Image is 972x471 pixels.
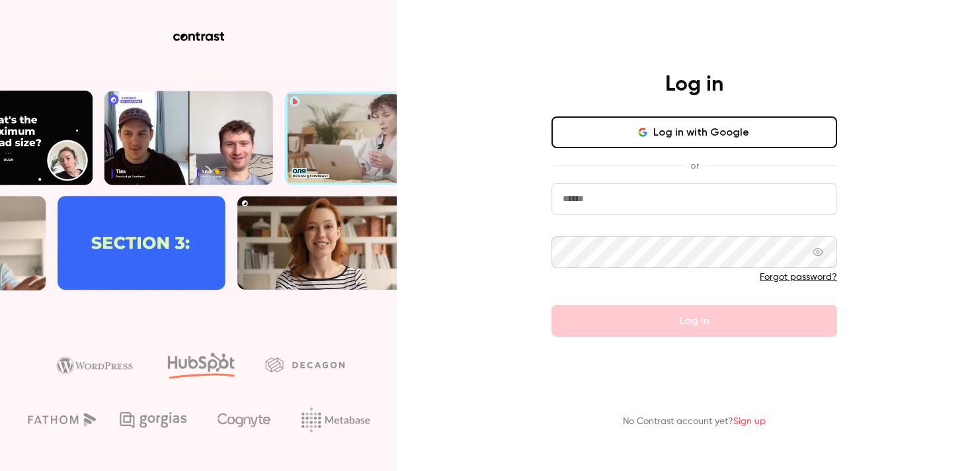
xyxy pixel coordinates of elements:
p: No Contrast account yet? [623,415,766,429]
img: decagon [265,357,344,372]
button: Log in with Google [551,116,837,148]
a: Sign up [733,417,766,426]
a: Forgot password? [760,273,837,282]
span: or [684,159,706,173]
h4: Log in [665,71,723,98]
